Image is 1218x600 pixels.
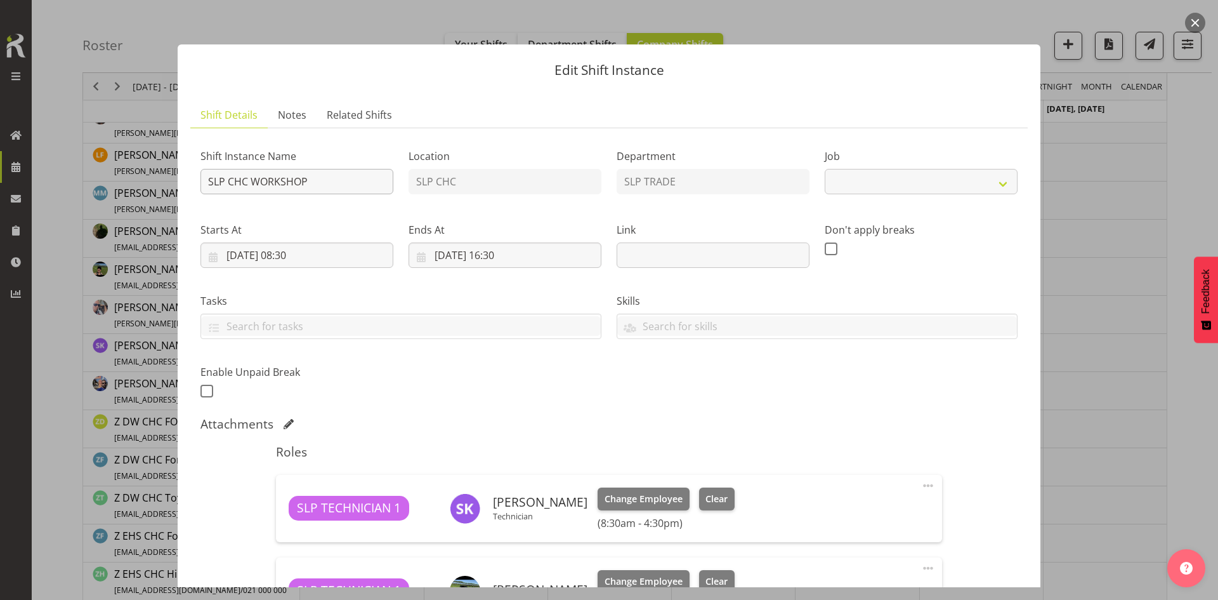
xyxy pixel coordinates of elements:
label: Shift Instance Name [200,149,393,164]
input: Shift Instance Name [200,169,393,194]
input: Click to select... [200,243,393,268]
label: Tasks [200,293,601,309]
span: Notes [278,107,306,123]
span: Clear [705,492,728,506]
input: Search for tasks [201,316,601,336]
img: help-xxl-2.png [1180,562,1193,575]
label: Ends At [409,222,601,237]
span: Related Shifts [327,107,392,123]
span: Change Employee [605,492,683,506]
span: Feedback [1200,269,1212,314]
span: Shift Details [200,107,258,123]
label: Skills [617,293,1018,309]
button: Feedback - Show survey [1194,257,1218,343]
h5: Roles [276,444,941,460]
input: Click to select... [409,243,601,268]
h6: (8:30am - 4:30pm) [598,517,735,530]
h6: [PERSON_NAME] [493,495,587,509]
h6: [PERSON_NAME] [493,583,587,597]
button: Clear [699,488,735,510]
label: Job [825,149,1018,164]
label: Starts At [200,222,393,237]
span: Change Employee [605,575,683,589]
p: Technician [493,511,587,521]
h5: Attachments [200,417,273,432]
span: SLP TECHNICIAN 1 [297,499,401,517]
button: Change Employee [598,570,690,593]
label: Don't apply breaks [825,222,1018,237]
label: Enable Unpaid Break [200,364,393,380]
span: SLP TECHNICIAN 1 [297,582,401,600]
button: Change Employee [598,488,690,510]
label: Link [617,222,809,237]
button: Clear [699,570,735,593]
img: stuart-koronic5115.jpg [450,493,480,524]
p: Edit Shift Instance [190,63,1028,77]
input: Search for skills [617,316,1017,336]
label: Location [409,149,601,164]
label: Department [617,149,809,164]
span: Clear [705,575,728,589]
